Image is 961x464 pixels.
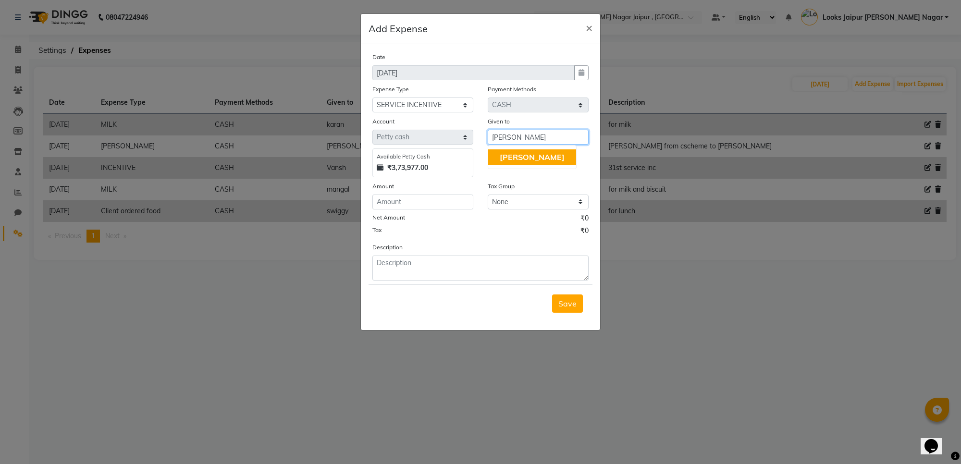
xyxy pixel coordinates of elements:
[580,226,589,238] span: ₹0
[372,213,405,222] label: Net Amount
[372,85,409,94] label: Expense Type
[558,299,577,308] span: Save
[377,153,469,161] div: Available Petty Cash
[372,53,385,61] label: Date
[372,195,473,209] input: Amount
[500,152,565,162] span: [PERSON_NAME]
[580,213,589,226] span: ₹0
[372,117,394,126] label: Account
[369,22,428,36] h5: Add Expense
[372,182,394,191] label: Amount
[488,130,589,145] input: Given to
[387,163,428,173] strong: ₹3,73,977.00
[488,85,536,94] label: Payment Methods
[372,243,403,252] label: Description
[578,14,600,41] button: Close
[552,294,583,313] button: Save
[488,117,510,126] label: Given to
[372,226,382,234] label: Tax
[586,20,592,35] span: ×
[921,426,951,454] iframe: chat widget
[488,182,515,191] label: Tax Group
